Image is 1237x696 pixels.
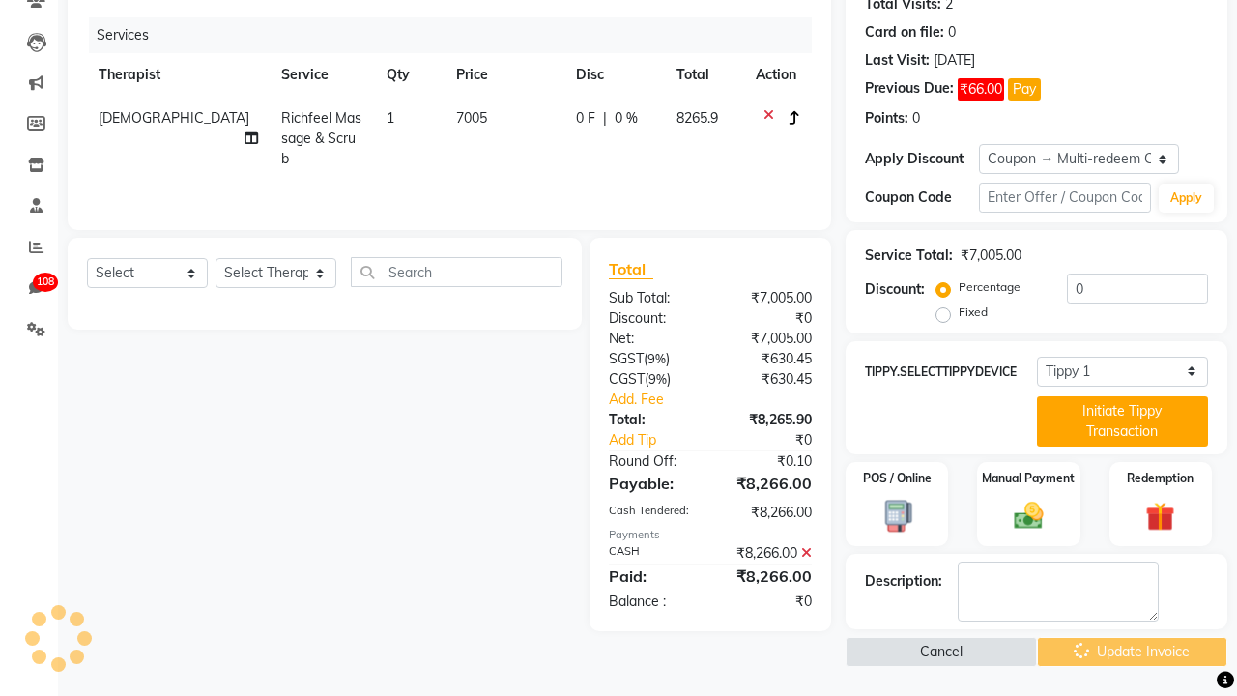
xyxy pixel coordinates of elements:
[948,22,956,43] div: 0
[594,451,710,472] div: Round Off:
[710,288,826,308] div: ₹7,005.00
[594,410,710,430] div: Total:
[865,571,942,592] div: Description:
[594,369,710,390] div: ( )
[865,50,930,71] div: Last Visit:
[710,565,826,588] div: ₹8,266.00
[710,592,826,612] div: ₹0
[982,470,1075,487] label: Manual Payment
[375,53,445,97] th: Qty
[615,108,638,129] span: 0 %
[865,78,954,101] div: Previous Due:
[865,188,979,208] div: Coupon Code
[710,369,826,390] div: ₹630.45
[594,390,826,410] a: Add. Fee
[603,108,607,129] span: |
[710,451,826,472] div: ₹0.10
[609,527,812,543] div: Payments
[270,53,375,97] th: Service
[594,503,710,523] div: Cash Tendered:
[594,329,710,349] div: Net:
[710,472,826,495] div: ₹8,266.00
[958,78,1004,101] span: ₹66.00
[959,304,988,321] label: Fixed
[865,246,953,266] div: Service Total:
[961,246,1021,266] div: ₹7,005.00
[710,308,826,329] div: ₹0
[865,363,1037,381] label: TIPPY.SELECTTIPPYDEVICE
[576,108,595,129] span: 0 F
[594,565,710,588] div: Paid:
[609,370,645,388] span: CGST
[979,183,1151,213] input: Enter Offer / Coupon Code
[351,257,562,287] input: Search
[1008,78,1041,101] button: Pay
[744,53,812,97] th: Action
[865,279,925,300] div: Discount:
[387,109,394,127] span: 1
[865,149,979,169] div: Apply Discount
[445,53,563,97] th: Price
[609,259,653,279] span: Total
[846,637,1037,667] button: Cancel
[912,108,920,129] div: 0
[594,430,730,450] a: Add Tip
[594,288,710,308] div: Sub Total:
[89,17,826,53] div: Services
[710,543,826,564] div: ₹8,266.00
[87,53,270,97] th: Therapist
[564,53,665,97] th: Disc
[959,278,1021,296] label: Percentage
[6,273,52,304] a: 108
[594,349,710,369] div: ( )
[1037,396,1209,447] button: Initiate Tippy Transaction
[1159,184,1214,213] button: Apply
[934,50,975,71] div: [DATE]
[676,109,718,127] span: 8265.9
[648,371,667,387] span: 9%
[873,499,921,535] img: _pos-terminal.svg
[1127,470,1194,487] label: Redemption
[281,109,361,167] span: Richfeel Massage & Scrub
[710,349,826,369] div: ₹630.45
[594,592,710,612] div: Balance :
[594,543,710,564] div: CASH
[710,503,826,523] div: ₹8,266.00
[730,430,826,450] div: ₹0
[99,109,249,127] span: [DEMOGRAPHIC_DATA]
[1136,499,1185,536] img: _gift.svg
[865,108,908,129] div: Points:
[33,273,58,292] span: 108
[665,53,744,97] th: Total
[609,350,644,367] span: SGST
[710,329,826,349] div: ₹7,005.00
[865,22,944,43] div: Card on file:
[1005,499,1053,533] img: _cash.svg
[456,109,487,127] span: 7005
[863,470,932,487] label: POS / Online
[647,351,666,366] span: 9%
[594,308,710,329] div: Discount:
[710,410,826,430] div: ₹8,265.90
[594,472,710,495] div: Payable:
